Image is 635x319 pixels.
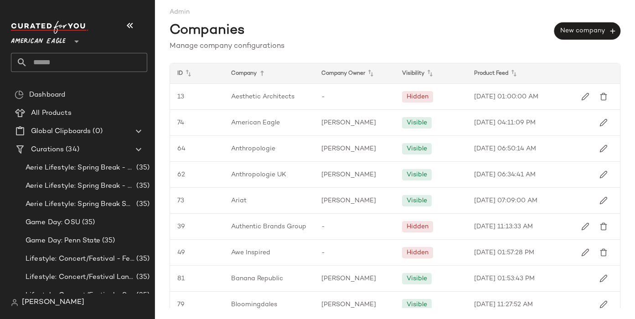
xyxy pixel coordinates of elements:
img: svg%3e [599,118,608,127]
img: svg%3e [599,196,608,205]
span: Dashboard [29,90,65,100]
span: [PERSON_NAME] [321,274,376,283]
span: Curations [31,144,64,155]
div: Product Feed [467,63,548,83]
span: [PERSON_NAME] [22,297,84,308]
span: American Eagle [11,31,66,47]
span: Awe Inspired [231,248,270,257]
div: Visibility [395,63,467,83]
div: Visible [407,144,427,154]
span: [DATE] 07:09:00 AM [474,196,537,206]
span: Anthropologie [231,144,275,154]
button: New company [554,22,620,40]
img: svg%3e [581,222,589,231]
span: (34) [64,144,79,155]
span: [DATE] 04:11:09 PM [474,118,536,128]
img: svg%3e [599,300,608,309]
div: Hidden [407,222,428,232]
span: [DATE] 11:13:33 AM [474,222,533,232]
span: 62 [177,170,185,180]
img: svg%3e [15,90,24,99]
span: - [321,92,325,102]
span: American Eagle [231,118,280,128]
span: [PERSON_NAME] [321,118,376,128]
span: Bloomingdales [231,300,277,309]
span: [DATE] 06:34:41 AM [474,170,536,180]
span: Anthropologie UK [231,170,286,180]
span: Lifestyle: Concert/Festival Landing Page [26,272,134,283]
img: svg%3e [599,222,608,231]
span: (35) [134,254,150,264]
span: (0) [91,126,102,137]
div: Company Owner [314,63,395,83]
span: (35) [100,236,115,246]
span: Lifestyle: Concert/Festival - Femme [26,254,134,264]
span: Lifestyle: Concert/Festival - Sporty [26,290,134,301]
span: Authentic Brands Group [231,222,306,232]
div: Hidden [407,248,428,257]
div: Visible [407,196,427,206]
img: svg%3e [581,93,589,101]
span: [DATE] 01:53:43 PM [474,274,535,283]
span: [DATE] 06:50:14 AM [474,144,536,154]
span: Aerie Lifestyle: Spring Break - Sporty [26,181,134,191]
span: [PERSON_NAME] [321,170,376,180]
img: svg%3e [599,170,608,179]
img: svg%3e [599,144,608,153]
div: Visible [407,118,427,128]
img: svg%3e [599,248,608,257]
span: 73 [177,196,184,206]
span: 39 [177,222,185,232]
img: cfy_white_logo.C9jOOHJF.svg [11,21,88,34]
span: 49 [177,248,185,257]
span: (35) [134,199,150,210]
span: [PERSON_NAME] [321,144,376,154]
img: svg%3e [11,299,18,306]
img: svg%3e [599,93,608,101]
span: Aerie Lifestyle: Spring Break Swimsuits Landing Page [26,199,134,210]
div: ID [170,63,224,83]
span: [DATE] 11:27:52 AM [474,300,533,309]
span: 64 [177,144,186,154]
span: All Products [31,108,72,118]
span: Aesthetic Architects [231,92,294,102]
span: - [321,222,325,232]
span: Aerie Lifestyle: Spring Break - Girly/Femme [26,163,134,173]
span: Banana Republic [231,274,283,283]
div: Visible [407,300,427,309]
span: 13 [177,92,184,102]
span: Game Day: Penn State [26,236,100,246]
span: (35) [134,181,150,191]
span: - [321,248,325,257]
span: 81 [177,274,185,283]
span: (35) [134,272,150,283]
span: 74 [177,118,184,128]
div: Visible [407,274,427,283]
img: svg%3e [599,274,608,283]
span: Game Day: OSU [26,217,80,228]
span: [PERSON_NAME] [321,300,376,309]
span: (35) [80,217,95,228]
img: svg%3e [581,248,589,257]
span: (35) [134,163,150,173]
div: Manage company configurations [170,41,620,52]
div: Hidden [407,92,428,102]
span: New company [560,27,615,35]
div: Visible [407,170,427,180]
span: Global Clipboards [31,126,91,137]
span: Ariat [231,196,247,206]
span: 79 [177,300,185,309]
span: Companies [170,21,245,41]
span: (35) [134,290,150,301]
div: Company [224,63,314,83]
span: [DATE] 01:00:00 AM [474,92,538,102]
span: [PERSON_NAME] [321,196,376,206]
span: [DATE] 01:57:28 PM [474,248,534,257]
